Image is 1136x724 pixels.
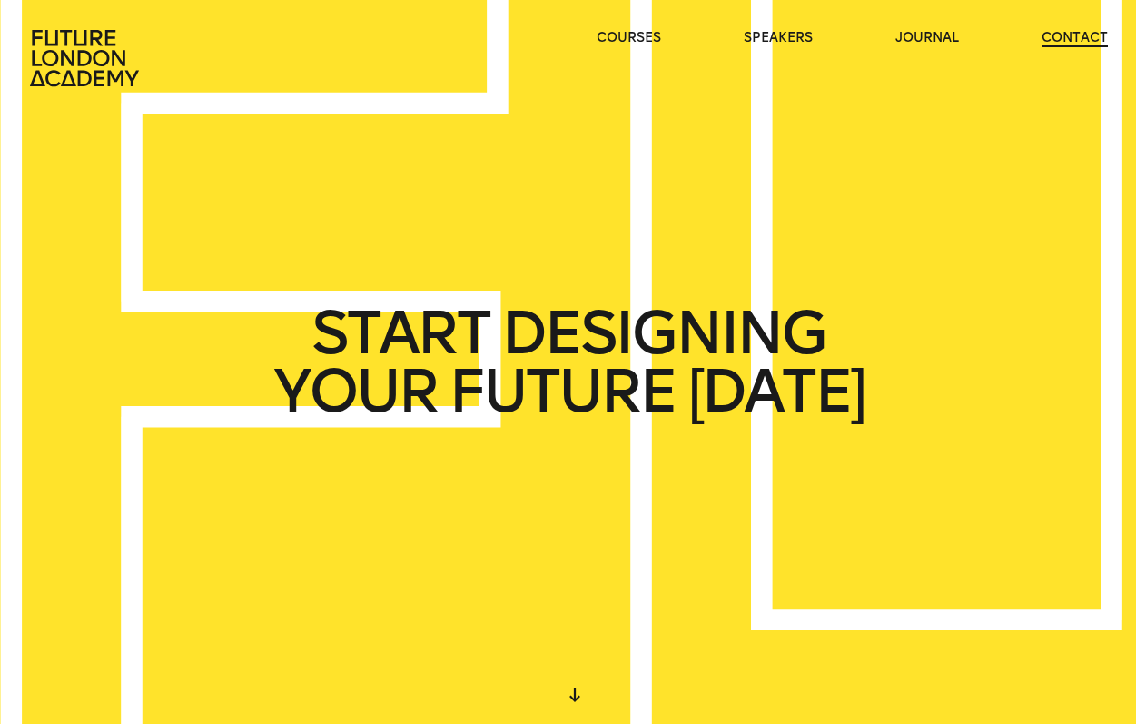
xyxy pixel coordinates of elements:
a: contact [1042,29,1108,47]
a: courses [597,29,661,47]
span: FUTURE [449,362,676,421]
span: [DATE] [687,362,864,421]
span: DESIGNING [500,304,825,362]
span: START [311,304,489,362]
a: speakers [744,29,813,47]
a: journal [895,29,959,47]
span: YOUR [272,362,436,421]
